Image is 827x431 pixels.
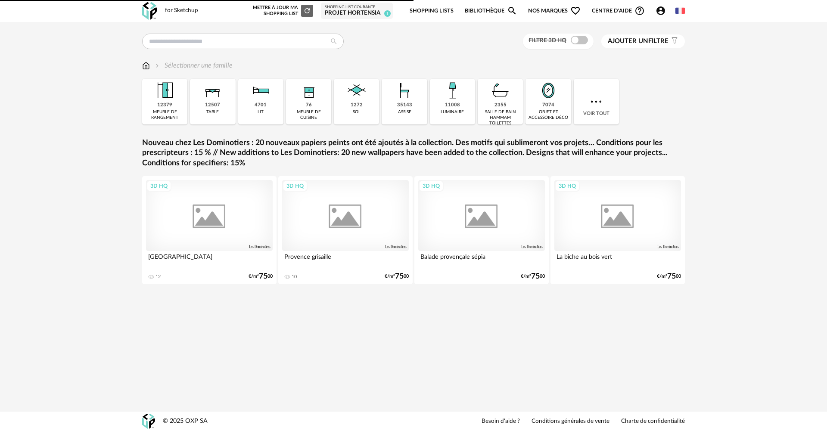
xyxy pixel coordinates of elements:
[529,37,566,43] span: Filtre 3D HQ
[480,109,520,126] div: salle de bain hammam toilettes
[675,6,685,16] img: fr
[258,109,264,115] div: lit
[592,6,645,16] span: Centre d'aideHelp Circle Outline icon
[351,102,363,109] div: 1272
[154,61,161,71] img: svg+xml;base64,PHN2ZyB3aWR0aD0iMTYiIGhlaWdodD0iMTYiIHZpZXdCb3g9IjAgMCAxNiAxNiIgZmlsbD0ibm9uZSIgeG...
[142,414,155,429] img: OXP
[249,273,273,279] div: €/m² 00
[441,79,464,102] img: Luminaire.png
[385,273,409,279] div: €/m² 00
[601,34,685,48] button: Ajouter unfiltre Filter icon
[155,274,161,280] div: 12
[384,10,391,17] span: 1
[289,109,329,121] div: meuble de cuisine
[608,37,668,46] span: filtre
[282,251,409,268] div: Provence grisaille
[634,6,645,16] span: Help Circle Outline icon
[667,273,676,279] span: 75
[353,109,361,115] div: sol
[201,79,224,102] img: Table.png
[206,109,219,115] div: table
[570,6,581,16] span: Heart Outline icon
[657,273,681,279] div: €/m² 00
[537,79,560,102] img: Miroir.png
[656,6,670,16] span: Account Circle icon
[397,102,412,109] div: 35143
[398,109,411,115] div: assise
[528,1,581,21] span: Nos marques
[588,94,604,109] img: more.7b13dc1.svg
[418,251,545,268] div: Balade provençale sépia
[542,102,554,109] div: 7074
[142,2,157,20] img: OXP
[325,5,389,10] div: Shopping List courante
[668,37,678,46] span: Filter icon
[465,1,517,21] a: BibliothèqueMagnify icon
[146,251,273,268] div: [GEOGRAPHIC_DATA]
[278,176,413,284] a: 3D HQ Provence grisaille 10 €/m²7500
[292,274,297,280] div: 10
[494,102,507,109] div: 2355
[142,176,277,284] a: 3D HQ [GEOGRAPHIC_DATA] 12 €/m²7500
[482,418,520,425] a: Besoin d'aide ?
[259,273,267,279] span: 75
[205,102,220,109] div: 12507
[555,180,580,192] div: 3D HQ
[306,102,312,109] div: 76
[608,38,648,44] span: Ajouter un
[528,109,568,121] div: objet et accessoire déco
[489,79,512,102] img: Salle%20de%20bain.png
[419,180,444,192] div: 3D HQ
[303,8,311,13] span: Refresh icon
[550,176,685,284] a: 3D HQ La biche au bois vert €/m²7500
[146,180,171,192] div: 3D HQ
[554,251,681,268] div: La biche au bois vert
[325,5,389,17] a: Shopping List courante Projet Hortensia 1
[255,102,267,109] div: 4701
[283,180,308,192] div: 3D HQ
[521,273,545,279] div: €/m² 00
[445,102,460,109] div: 11008
[441,109,464,115] div: luminaire
[163,417,208,425] div: © 2025 OXP SA
[393,79,416,102] img: Assise.png
[507,6,517,16] span: Magnify icon
[157,102,172,109] div: 12379
[532,418,609,425] a: Conditions générales de vente
[145,109,185,121] div: meuble de rangement
[153,79,177,102] img: Meuble%20de%20rangement.png
[621,418,685,425] a: Charte de confidentialité
[154,61,233,71] div: Sélectionner une famille
[325,9,389,17] div: Projet Hortensia
[574,79,619,124] div: Voir tout
[142,61,150,71] img: svg+xml;base64,PHN2ZyB3aWR0aD0iMTYiIGhlaWdodD0iMTciIHZpZXdCb3g9IjAgMCAxNiAxNyIgZmlsbD0ibm9uZSIgeG...
[165,7,198,15] div: for Sketchup
[656,6,666,16] span: Account Circle icon
[410,1,454,21] a: Shopping Lists
[142,138,685,168] a: Nouveau chez Les Dominotiers : 20 nouveaux papiers peints ont été ajoutés à la collection. Des mo...
[395,273,404,279] span: 75
[414,176,549,284] a: 3D HQ Balade provençale sépia €/m²7500
[249,79,272,102] img: Literie.png
[297,79,320,102] img: Rangement.png
[251,5,313,17] div: Mettre à jour ma Shopping List
[345,79,368,102] img: Sol.png
[531,273,540,279] span: 75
